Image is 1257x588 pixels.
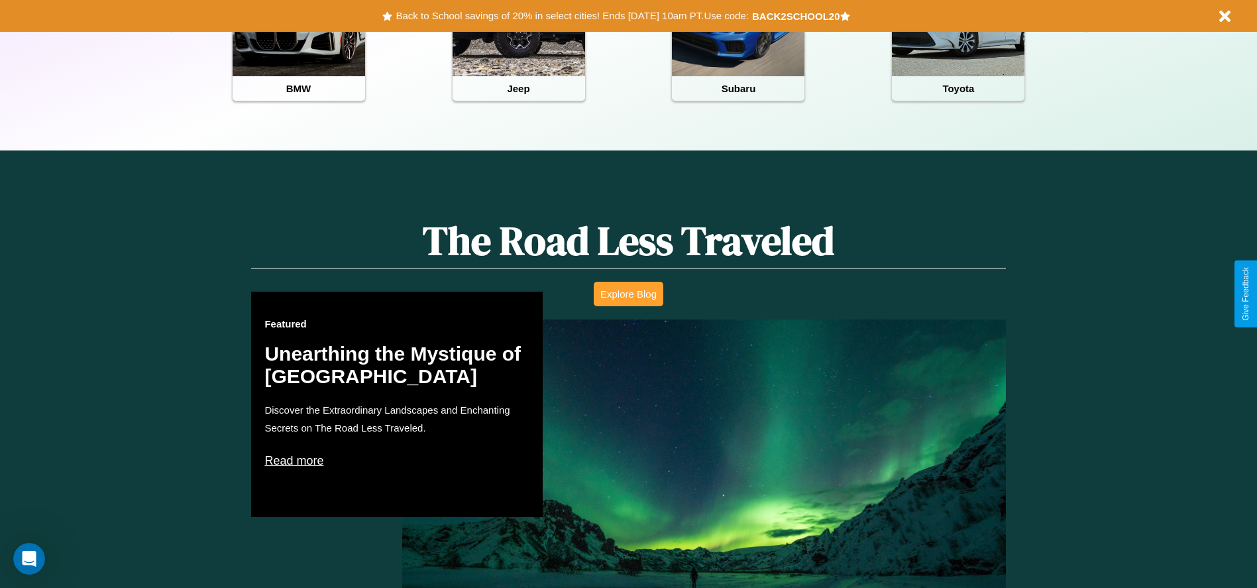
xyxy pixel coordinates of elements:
h4: Toyota [892,76,1024,101]
h4: Jeep [453,76,585,101]
p: Read more [264,450,529,471]
h4: BMW [233,76,365,101]
h4: Subaru [672,76,804,101]
h1: The Road Less Traveled [251,213,1005,268]
h3: Featured [264,318,529,329]
iframe: Intercom live chat [13,543,45,575]
b: BACK2SCHOOL20 [752,11,840,22]
h2: Unearthing the Mystique of [GEOGRAPHIC_DATA] [264,343,529,388]
p: Discover the Extraordinary Landscapes and Enchanting Secrets on The Road Less Traveled. [264,401,529,437]
button: Explore Blog [594,282,663,306]
button: Back to School savings of 20% in select cities! Ends [DATE] 10am PT.Use code: [392,7,751,25]
div: Give Feedback [1241,267,1250,321]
